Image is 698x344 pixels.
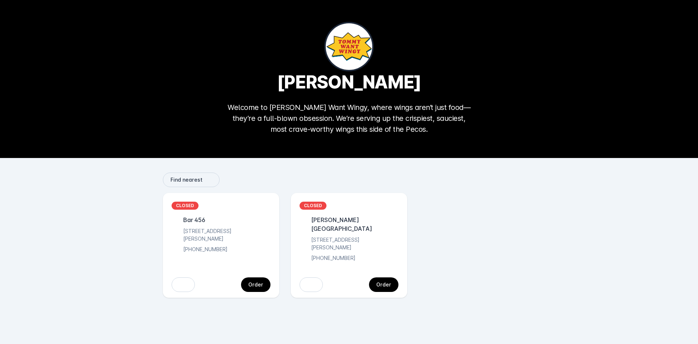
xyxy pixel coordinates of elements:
[308,254,356,263] div: [PHONE_NUMBER]
[180,245,228,254] div: [PHONE_NUMBER]
[172,202,198,210] div: CLOSED
[180,216,205,224] div: Bar 456
[171,177,202,182] span: Find nearest
[248,282,263,287] div: Order
[308,216,398,233] div: [PERSON_NAME][GEOGRAPHIC_DATA]
[241,277,270,292] button: continue
[369,277,398,292] button: continue
[180,227,270,242] div: [STREET_ADDRESS][PERSON_NAME]
[376,282,391,287] div: Order
[300,202,326,210] div: CLOSED
[308,236,398,251] div: [STREET_ADDRESS][PERSON_NAME]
